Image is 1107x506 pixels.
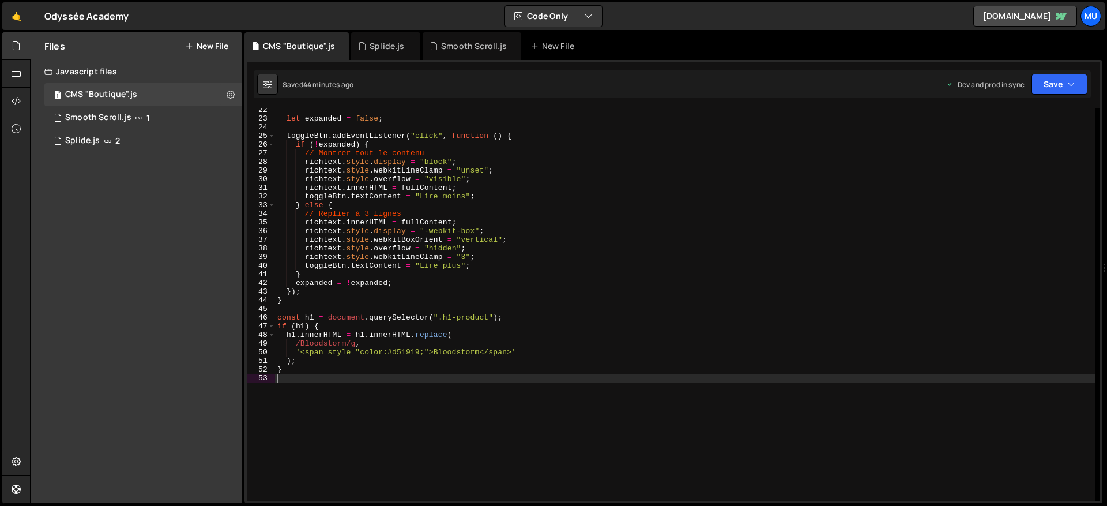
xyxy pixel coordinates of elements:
[247,253,275,261] div: 39
[115,136,120,145] span: 2
[247,132,275,140] div: 25
[146,113,150,122] span: 1
[247,114,275,123] div: 23
[185,42,228,51] button: New File
[247,365,275,374] div: 52
[247,227,275,235] div: 36
[247,140,275,149] div: 26
[247,348,275,357] div: 50
[247,166,275,175] div: 29
[946,80,1025,89] div: Dev and prod in sync
[247,123,275,132] div: 24
[247,209,275,218] div: 34
[441,40,507,52] div: Smooth Scroll.js
[44,129,242,152] div: 17053/46912.js
[973,6,1077,27] a: [DOMAIN_NAME]
[370,40,404,52] div: Splide.js
[247,244,275,253] div: 38
[44,9,129,23] div: Odyssée Academy
[247,287,275,296] div: 43
[247,357,275,365] div: 51
[247,374,275,383] div: 53
[247,261,275,270] div: 40
[247,270,275,279] div: 41
[247,106,275,114] div: 22
[247,175,275,183] div: 30
[247,296,275,305] div: 44
[247,218,275,227] div: 35
[2,2,31,30] a: 🤙
[65,136,100,146] div: Splide.js
[283,80,353,89] div: Saved
[65,113,131,123] div: Smooth Scroll.js
[44,106,242,129] div: 17053/46911.js
[31,60,242,83] div: Javascript files
[303,80,353,89] div: 44 minutes ago
[505,6,602,27] button: Code Only
[1080,6,1101,27] a: Mu
[247,331,275,339] div: 48
[1031,74,1087,95] button: Save
[263,40,335,52] div: CMS "Boutique".js
[530,40,579,52] div: New File
[247,158,275,166] div: 28
[247,313,275,322] div: 46
[247,305,275,313] div: 45
[247,235,275,244] div: 37
[247,149,275,158] div: 27
[44,40,65,53] h2: Files
[65,89,137,100] div: CMS "Boutique".js
[44,83,242,106] div: 17053/46920.js
[247,339,275,348] div: 49
[247,279,275,287] div: 42
[247,322,275,331] div: 47
[54,91,61,100] span: 1
[247,183,275,192] div: 31
[247,192,275,201] div: 32
[247,201,275,209] div: 33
